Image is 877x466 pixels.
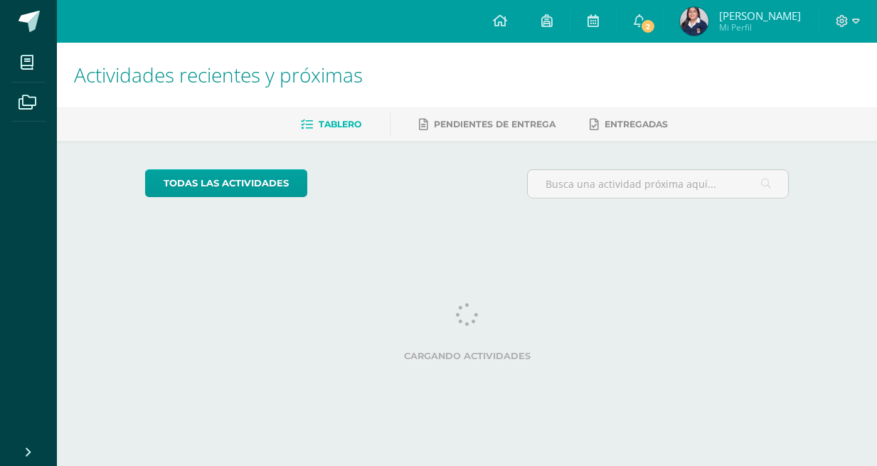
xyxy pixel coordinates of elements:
[145,351,789,361] label: Cargando actividades
[434,119,556,129] span: Pendientes de entrega
[145,169,307,197] a: todas las Actividades
[319,119,361,129] span: Tablero
[590,113,668,136] a: Entregadas
[528,170,788,198] input: Busca una actividad próxima aquí...
[719,9,801,23] span: [PERSON_NAME]
[605,119,668,129] span: Entregadas
[301,113,361,136] a: Tablero
[74,61,363,88] span: Actividades recientes y próximas
[719,21,801,33] span: Mi Perfil
[419,113,556,136] a: Pendientes de entrega
[639,18,655,34] span: 2
[680,7,708,36] img: c32a0dde72f0d4fa0cca647e46bc5871.png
